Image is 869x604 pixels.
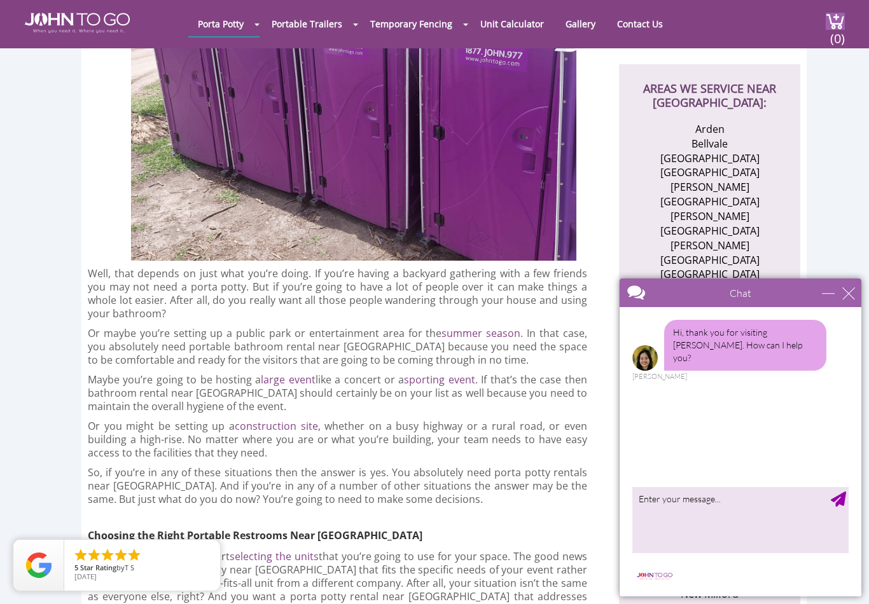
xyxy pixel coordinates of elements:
[88,267,587,320] p: Well, that depends on just what you’re doing. If you’re having a backyard gathering with a few fr...
[127,547,142,563] li: 
[648,151,772,166] li: [GEOGRAPHIC_DATA]
[125,563,134,572] span: T S
[235,419,318,433] a: construction site
[188,11,253,36] a: Porta Potty
[100,547,115,563] li: 
[471,11,553,36] a: Unit Calculator
[648,165,772,180] li: [GEOGRAPHIC_DATA]
[88,420,587,460] p: Or you might be setting up a , whether on a busy highway or a rural road, or even building a high...
[648,253,772,268] li: [GEOGRAPHIC_DATA]
[648,180,772,224] li: [PERSON_NAME][GEOGRAPHIC_DATA][PERSON_NAME]
[404,373,475,387] a: sporting event
[26,553,52,578] img: Review Rating
[261,373,315,387] a: large event
[113,547,129,563] li: 
[87,547,102,563] li: 
[648,137,772,151] li: Bellvale
[74,563,78,572] span: 5
[73,547,88,563] li: 
[88,466,587,506] p: So, if you’re in any of these situations then the answer is yes. You absolutely need porta potty ...
[648,224,772,238] li: [GEOGRAPHIC_DATA]
[556,11,605,36] a: Gallery
[648,238,772,253] li: [PERSON_NAME]
[88,519,571,544] h3: Choosing the Right Portable Restrooms Near [GEOGRAPHIC_DATA]
[648,122,772,137] li: Arden
[608,11,672,36] a: Contact Us
[262,11,352,36] a: Portable Trailers
[230,549,319,563] a: selecting the units
[74,564,210,573] span: by
[441,326,520,340] a: summer season
[88,373,587,413] p: Maybe you’re going to be hosting a like a concert or a . If that’s the case then bathroom rental ...
[80,563,116,572] span: Star Rating
[648,267,772,282] li: [GEOGRAPHIC_DATA]
[830,20,845,47] span: (0)
[826,13,845,30] img: cart a
[88,327,587,367] p: Or maybe you’re setting up a public park or entertainment area for the . In that case, you absolu...
[612,271,869,604] iframe: Live Chat Box
[74,572,97,581] span: [DATE]
[25,13,130,33] img: JOHN to go
[361,11,462,36] a: Temporary Fencing
[632,64,788,109] h2: AREAS WE SERVICE NEAR [GEOGRAPHIC_DATA]:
